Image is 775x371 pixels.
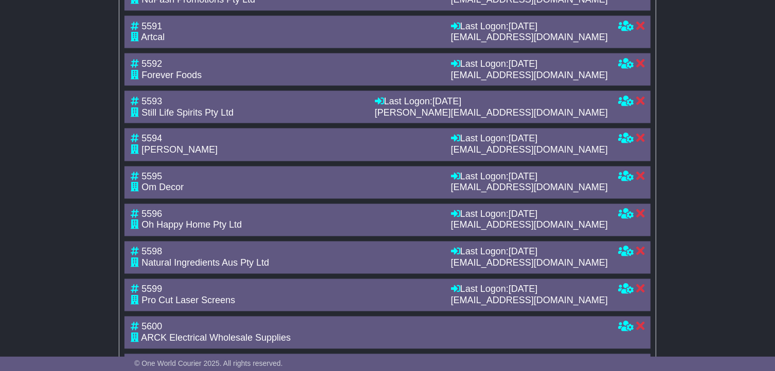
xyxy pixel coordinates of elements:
span: Oh Happy Home Pty Ltd [141,220,242,230]
span: Forever Foods [141,70,202,80]
span: 5595 [141,172,162,182]
span: Om Decor [141,182,184,193]
span: 5593 [141,96,162,106]
span: [DATE] [432,96,462,106]
div: [PERSON_NAME][EMAIL_ADDRESS][DOMAIN_NAME] [375,107,608,119]
span: [DATE] [509,134,538,144]
span: Natural Ingredients Aus Pty Ltd [141,258,269,268]
span: Artcal [141,32,165,42]
span: Pro Cut Laser Screens [141,295,235,306]
div: Last Logon: [451,247,608,258]
div: Last Logon: [451,284,608,295]
span: [DATE] [509,284,538,294]
div: [EMAIL_ADDRESS][DOMAIN_NAME] [451,295,608,307]
span: [DATE] [509,209,538,219]
div: Last Logon: [451,209,608,220]
div: Last Logon: [451,21,608,32]
div: [EMAIL_ADDRESS][DOMAIN_NAME] [451,70,608,81]
span: [DATE] [509,172,538,182]
div: [EMAIL_ADDRESS][DOMAIN_NAME] [451,220,608,231]
span: [DATE] [509,59,538,69]
span: Still Life Spirits Pty Ltd [141,107,233,118]
div: Last Logon: [375,96,608,107]
span: 5596 [141,209,162,219]
div: Last Logon: [451,134,608,145]
span: 5594 [141,134,162,144]
span: 5591 [141,21,162,31]
div: [EMAIL_ADDRESS][DOMAIN_NAME] [451,145,608,156]
span: 5599 [141,284,162,294]
div: [EMAIL_ADDRESS][DOMAIN_NAME] [451,32,608,43]
div: [EMAIL_ADDRESS][DOMAIN_NAME] [451,182,608,194]
span: [DATE] [509,21,538,31]
span: [PERSON_NAME] [141,145,218,155]
span: 5600 [141,322,162,332]
span: ARCK Electrical Wholesale Supplies [141,333,291,343]
span: 5592 [141,59,162,69]
span: 5598 [141,247,162,257]
div: [EMAIL_ADDRESS][DOMAIN_NAME] [451,258,608,269]
div: Last Logon: [451,172,608,183]
div: Last Logon: [451,59,608,70]
span: © One World Courier 2025. All rights reserved. [134,359,283,367]
span: [DATE] [509,247,538,257]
